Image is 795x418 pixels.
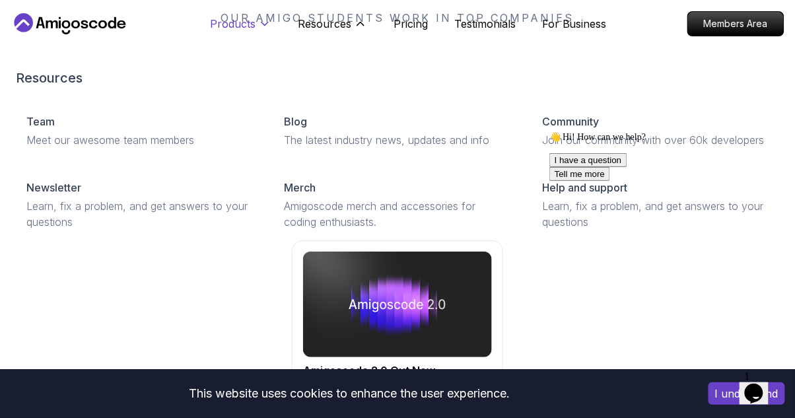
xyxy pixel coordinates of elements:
[532,103,779,158] a: CommunityJoin our community with over 60k developers
[285,114,308,129] p: Blog
[274,103,522,158] a: BlogThe latest industry news, updates and info
[532,169,779,240] a: Help and supportLearn, fix a problem, and get answers to your questions
[298,16,367,42] button: Resources
[303,252,492,357] img: amigoscode 2.0
[5,27,83,41] button: I have a question
[298,16,351,32] p: Resources
[10,379,689,408] div: This website uses cookies to enhance the user experience.
[542,16,607,32] a: For Business
[5,5,243,55] div: 👋 Hi! How can we help?I have a questionTell me more
[210,16,271,42] button: Products
[5,41,66,55] button: Tell me more
[544,126,782,359] iframe: chat widget
[274,169,522,240] a: MerchAmigoscode merch and accessories for coding enthusiasts.
[26,114,55,129] p: Team
[5,6,102,16] span: 👋 Hi! How can we help?
[687,11,784,36] a: Members Area
[542,180,627,195] p: Help and support
[16,69,779,87] h2: Resources
[542,114,599,129] p: Community
[542,198,769,230] p: Learn, fix a problem, and get answers to your questions
[394,16,428,32] a: Pricing
[285,198,511,230] p: Amigoscode merch and accessories for coding enthusiasts.
[16,169,263,240] a: NewsletterLearn, fix a problem, and get answers to your questions
[210,16,256,32] p: Products
[285,180,316,195] p: Merch
[26,198,253,230] p: Learn, fix a problem, and get answers to your questions
[285,132,511,148] p: The latest industry news, updates and info
[740,365,782,405] iframe: chat widget
[16,103,263,158] a: TeamMeet our awesome team members
[26,132,253,148] p: Meet our awesome team members
[688,12,784,36] p: Members Area
[26,180,81,195] p: Newsletter
[454,16,516,32] a: Testimonials
[542,132,769,148] p: Join our community with over 60k developers
[303,363,492,378] h2: Amigoscode 2.0 Out Now
[709,382,785,405] button: Accept cookies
